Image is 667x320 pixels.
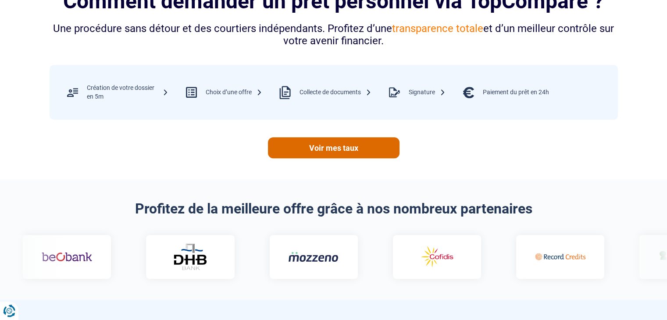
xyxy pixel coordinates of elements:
div: Collecte de documents [300,88,371,97]
img: Record credits [528,244,578,270]
img: Beobank [34,244,85,270]
div: Une procédure sans détour et des courtiers indépendants. Profitez d’une et d’un meilleur contrôle... [50,22,618,48]
img: DHB Bank [165,243,200,270]
h2: Profitez de la meilleure offre grâce à nos nombreux partenaires [50,200,618,217]
img: Cofidis [404,244,454,270]
div: Paiement du prêt en 24h [483,88,549,97]
span: transparence totale [392,22,483,35]
img: Mozzeno [281,251,331,262]
div: Création de votre dossier en 5m [87,84,168,101]
a: Voir mes taux [268,137,399,158]
div: Signature [409,88,446,97]
div: Choix d’une offre [206,88,262,97]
